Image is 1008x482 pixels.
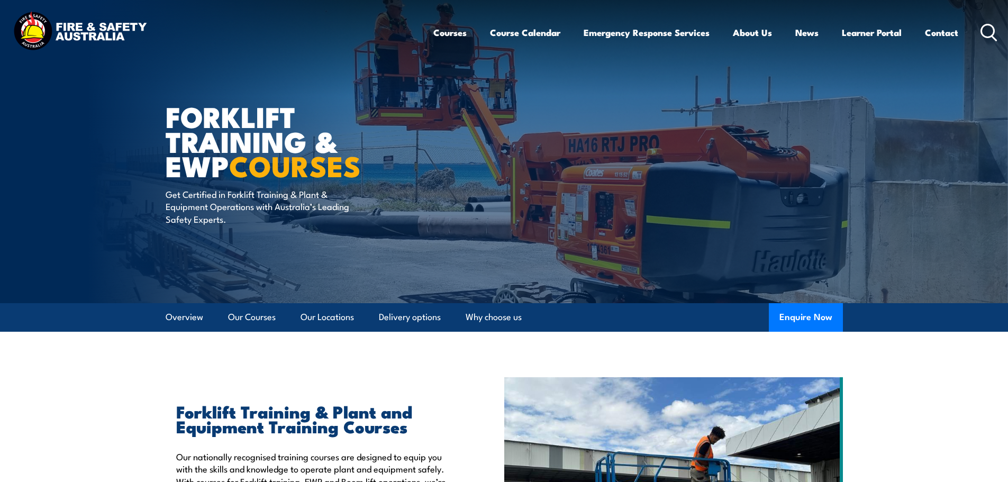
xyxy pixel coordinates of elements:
a: Why choose us [466,303,522,331]
a: Emergency Response Services [584,19,710,47]
a: Our Locations [301,303,354,331]
a: Course Calendar [490,19,560,47]
a: Overview [166,303,203,331]
a: Delivery options [379,303,441,331]
h2: Forklift Training & Plant and Equipment Training Courses [176,404,456,433]
a: News [795,19,819,47]
a: Learner Portal [842,19,902,47]
a: Our Courses [228,303,276,331]
a: Courses [433,19,467,47]
a: Contact [925,19,958,47]
strong: COURSES [229,143,361,187]
button: Enquire Now [769,303,843,332]
h1: Forklift Training & EWP [166,104,427,178]
a: About Us [733,19,772,47]
p: Get Certified in Forklift Training & Plant & Equipment Operations with Australia’s Leading Safety... [166,188,359,225]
